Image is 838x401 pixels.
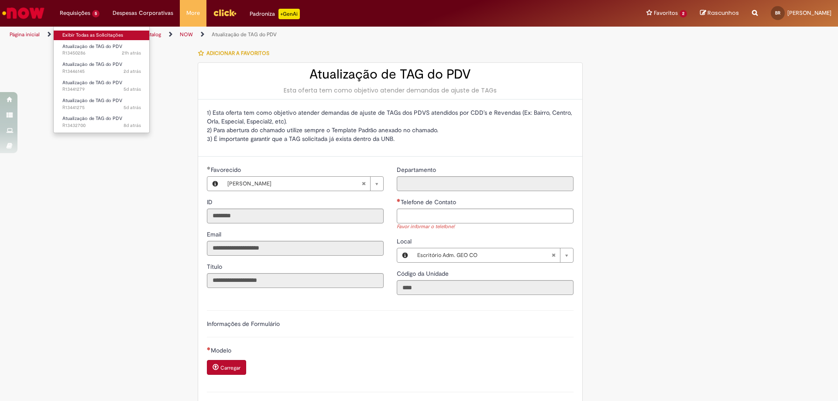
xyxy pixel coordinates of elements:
span: Atualização de TAG do PDV [62,79,122,86]
a: Aberto R13441275 : Atualização de TAG do PDV [54,96,150,112]
button: Favorecido, Visualizar este registro Beatriz Fernandes Raposo [207,177,223,191]
span: 5d atrás [124,104,141,111]
a: Rascunhos [700,9,739,17]
div: Padroniza [250,9,300,19]
span: Somente leitura - Email [207,230,223,238]
a: Exibir Todas as Solicitações [54,31,150,40]
span: 8d atrás [124,122,141,129]
abbr: Limpar campo Local [547,248,560,262]
span: Atualização de TAG do PDV [62,97,122,104]
span: Necessários [207,347,211,350]
time: 26/08/2025 19:20:56 [122,50,141,56]
span: Somente leitura - Código da Unidade [397,270,450,278]
abbr: Limpar campo Favorecido [357,177,370,191]
span: Telefone de Contato [401,198,458,206]
span: R13432700 [62,122,141,129]
span: 5 [92,10,100,17]
small: Carregar [220,364,240,371]
div: Esta oferta tem como objetivo atender demandas de ajuste de TAGs [207,86,574,95]
span: Requisições [60,9,90,17]
label: Somente leitura - Email [207,230,223,239]
label: Somente leitura - Código da Unidade [397,269,450,278]
input: Título [207,273,384,288]
span: R13450286 [62,50,141,57]
span: BR [775,10,780,16]
input: Telefone de Contato [397,209,574,223]
time: 22/08/2025 18:39:05 [124,104,141,111]
span: R13441275 [62,104,141,111]
span: Escritório Adm. GEO CO [417,248,551,262]
span: [PERSON_NAME] [227,177,361,191]
a: Aberto R13441279 : Atualização de TAG do PDV [54,78,150,94]
span: 2 [680,10,687,17]
time: 20/08/2025 14:28:03 [124,122,141,129]
span: Necessários [397,199,401,202]
span: Modelo [211,346,233,354]
span: [PERSON_NAME] [787,9,831,17]
span: Atualização de TAG do PDV [62,43,122,50]
span: Obrigatório Preenchido [207,166,211,170]
ul: Trilhas de página [7,27,552,43]
input: Código da Unidade [397,280,574,295]
span: R13446145 [62,68,141,75]
time: 25/08/2025 19:22:25 [124,68,141,75]
a: [PERSON_NAME]Limpar campo Favorecido [223,177,383,191]
span: Somente leitura - Título [207,263,224,271]
a: Aberto R13432700 : Atualização de TAG do PDV [54,114,150,130]
span: Atualização de TAG do PDV [62,61,122,68]
button: Carregar anexo de Modelo Required [207,360,246,375]
button: Adicionar a Favoritos [198,44,274,62]
label: Somente leitura - ID [207,198,214,206]
button: Local, Visualizar este registro Escritório Adm. GEO CO [397,248,413,262]
a: Atualização de TAG do PDV [212,31,277,38]
span: More [186,9,200,17]
span: 5d atrás [124,86,141,93]
span: Adicionar a Favoritos [206,50,269,57]
label: Informações de Formulário [207,320,280,328]
a: Aberto R13450286 : Atualização de TAG do PDV [54,42,150,58]
span: Rascunhos [707,9,739,17]
a: Escritório Adm. GEO COLimpar campo Local [413,248,573,262]
label: Somente leitura - Departamento [397,165,438,174]
p: 1) Esta oferta tem como objetivo atender demandas de ajuste de TAGs dos PDVS atendidos por CDD's ... [207,108,574,143]
input: Departamento [397,176,574,191]
span: Necessários - Favorecido [211,166,243,174]
span: R13441279 [62,86,141,93]
ul: Requisições [53,26,150,133]
label: Somente leitura - Título [207,262,224,271]
a: NOW [180,31,193,38]
input: ID [207,209,384,223]
input: Email [207,241,384,256]
img: click_logo_yellow_360x200.png [213,6,237,19]
span: 21h atrás [122,50,141,56]
p: +GenAi [278,9,300,19]
div: Favor informar o telefone! [397,223,574,231]
span: Somente leitura - Departamento [397,166,438,174]
img: ServiceNow [1,4,46,22]
h2: Atualização de TAG do PDV [207,67,574,82]
a: Aberto R13446145 : Atualização de TAG do PDV [54,60,150,76]
span: Favoritos [654,9,678,17]
span: Atualização de TAG do PDV [62,115,122,122]
span: Despesas Corporativas [113,9,173,17]
span: 2d atrás [124,68,141,75]
a: Página inicial [10,31,40,38]
time: 22/08/2025 18:41:28 [124,86,141,93]
span: Local [397,237,413,245]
